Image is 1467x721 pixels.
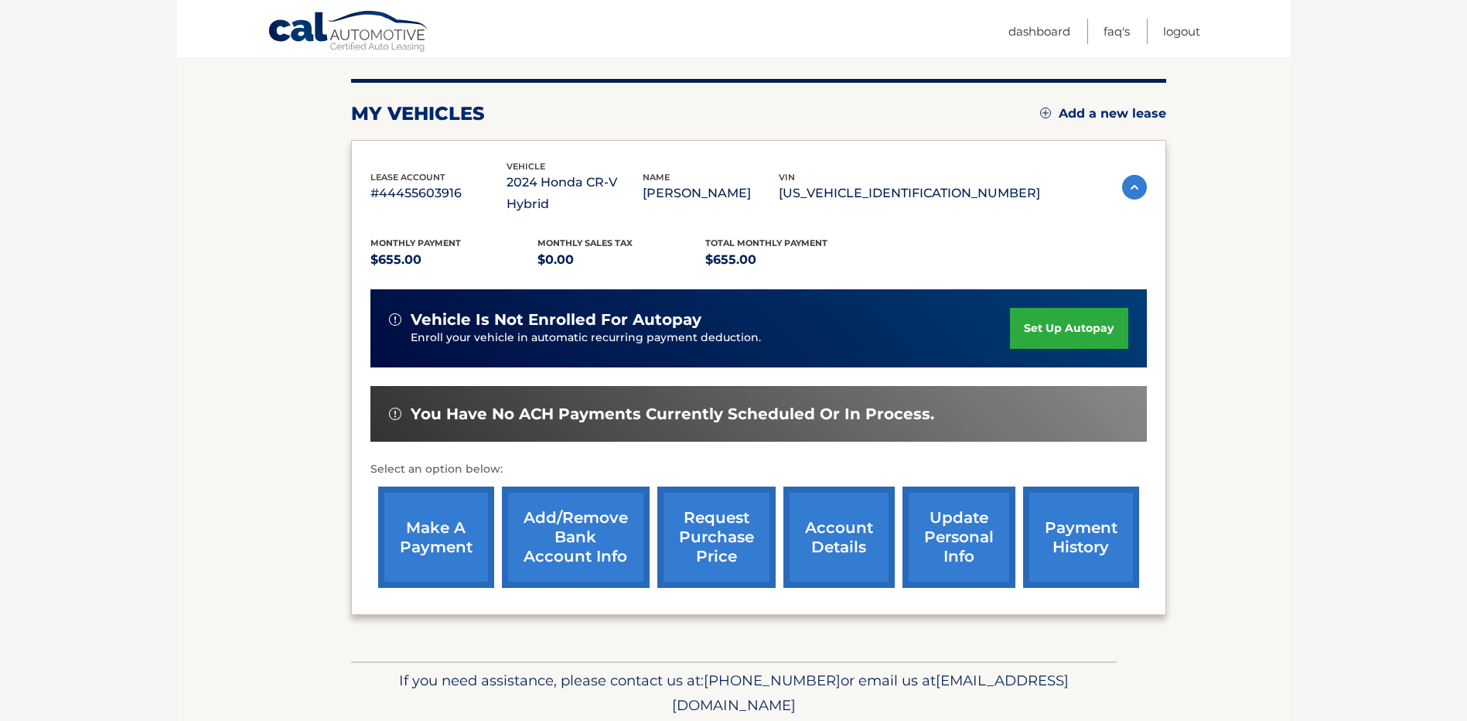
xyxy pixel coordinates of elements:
a: FAQ's [1104,19,1130,44]
a: Logout [1163,19,1200,44]
img: accordion-active.svg [1122,175,1147,200]
a: request purchase price [657,487,776,588]
a: payment history [1023,487,1139,588]
p: [US_VEHICLE_IDENTIFICATION_NUMBER] [779,183,1040,204]
p: Enroll your vehicle in automatic recurring payment deduction. [411,330,1011,347]
span: [EMAIL_ADDRESS][DOMAIN_NAME] [672,671,1069,714]
span: [PHONE_NUMBER] [704,671,841,689]
a: set up autopay [1010,308,1128,349]
p: Select an option below: [370,460,1147,479]
a: update personal info [902,487,1015,588]
span: vin [779,172,795,183]
a: Add a new lease [1040,106,1166,121]
a: Add/Remove bank account info [502,487,650,588]
img: alert-white.svg [389,313,401,326]
p: $0.00 [537,249,705,271]
span: Monthly sales Tax [537,237,633,248]
p: #44455603916 [370,183,507,204]
a: make a payment [378,487,494,588]
span: Monthly Payment [370,237,461,248]
span: name [643,172,670,183]
a: Dashboard [1008,19,1070,44]
h2: my vehicles [351,102,485,125]
p: $655.00 [370,249,538,271]
span: vehicle is not enrolled for autopay [411,310,701,330]
span: lease account [370,172,445,183]
p: If you need assistance, please contact us at: or email us at [361,668,1107,718]
span: vehicle [507,161,545,172]
img: alert-white.svg [389,408,401,420]
span: Total Monthly Payment [705,237,827,248]
p: $655.00 [705,249,873,271]
p: 2024 Honda CR-V Hybrid [507,172,643,215]
img: add.svg [1040,108,1051,118]
span: You have no ACH payments currently scheduled or in process. [411,405,934,424]
p: [PERSON_NAME] [643,183,779,204]
a: account details [783,487,895,588]
a: Cal Automotive [268,10,430,55]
